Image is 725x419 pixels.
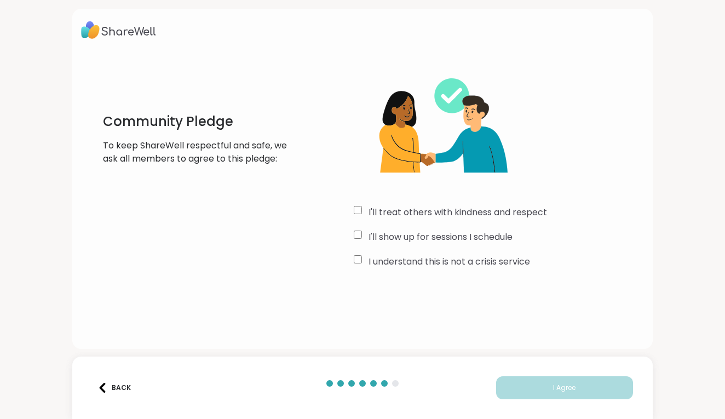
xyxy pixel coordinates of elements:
[369,255,530,268] label: I understand this is not a crisis service
[92,376,136,399] button: Back
[81,18,156,43] img: ShareWell Logo
[496,376,633,399] button: I Agree
[553,383,576,393] span: I Agree
[97,383,131,393] div: Back
[369,206,547,219] label: I'll treat others with kindness and respect
[103,113,296,130] h1: Community Pledge
[103,139,296,165] p: To keep ShareWell respectful and safe, we ask all members to agree to this pledge:
[369,231,513,244] label: I'll show up for sessions I schedule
